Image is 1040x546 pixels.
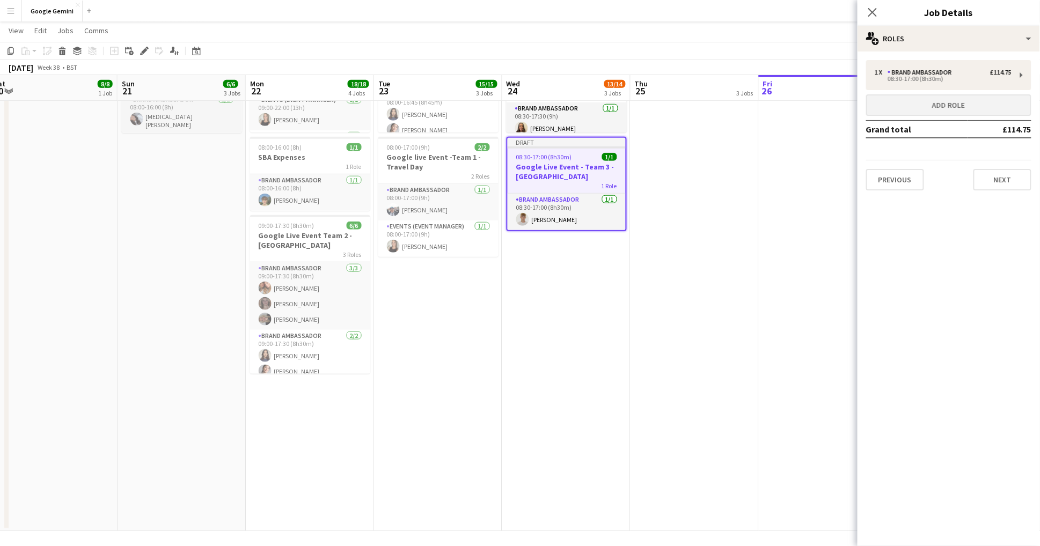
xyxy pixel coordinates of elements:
a: Jobs [53,24,78,38]
span: Sun [122,79,135,88]
app-card-role: Events (Event Manager)1/108:00-17:00 (9h)[PERSON_NAME] [378,220,499,257]
span: Jobs [57,26,74,35]
span: Thu [635,79,648,88]
app-card-role: Brand Ambassador1/1 [250,130,370,167]
button: Next [973,169,1031,190]
h3: Google Live Event - Team 3 - [GEOGRAPHIC_DATA] [508,162,626,181]
span: 2 Roles [472,172,490,180]
button: Google Gemini [22,1,83,21]
span: 09:00-17:30 (8h30m) [259,222,314,230]
div: 3 Jobs [737,89,753,97]
app-card-role: Events (Event Manager)1/109:00-22:00 (13h)[PERSON_NAME] [250,94,370,130]
div: 3 Jobs [477,89,497,97]
span: Edit [34,26,47,35]
span: Comms [84,26,108,35]
a: Edit [30,24,51,38]
button: Previous [866,169,924,190]
a: View [4,24,28,38]
span: 23 [377,85,391,97]
span: View [9,26,24,35]
div: 1 Job [98,89,112,97]
div: BST [67,63,77,71]
td: £114.75 [968,121,1031,138]
div: 3 Jobs [224,89,240,97]
span: 25 [633,85,648,97]
span: 1/1 [602,153,617,161]
div: Draft [508,138,626,146]
span: 15/15 [476,80,497,88]
span: 6/6 [347,222,362,230]
button: Add role [866,94,1031,116]
span: 18/18 [348,80,369,88]
span: 21 [120,85,135,97]
td: Grand total [866,121,968,138]
app-card-role: Brand Ambassador2/208:00-16:45 (8h45m)[PERSON_NAME][PERSON_NAME] [378,88,499,141]
span: 2/2 [475,143,490,151]
div: £114.75 [990,69,1012,76]
app-card-role: Brand Ambassador1/108:30-17:30 (9h)[PERSON_NAME] [507,102,627,139]
span: 22 [248,85,264,97]
span: 1/1 [347,143,362,151]
div: 1 x [875,69,888,76]
span: 26 [761,85,773,97]
span: 3 Roles [343,250,362,259]
app-card-role: Brand Ambassador3/309:00-17:30 (8h30m)[PERSON_NAME][PERSON_NAME][PERSON_NAME] [250,262,370,330]
h3: Google Live Event Team 2 -[GEOGRAPHIC_DATA] [250,231,370,250]
app-job-card: Draft08:30-17:00 (8h30m)1/1Google Live Event - Team 3 - [GEOGRAPHIC_DATA]1 RoleBrand Ambassador1/... [507,137,627,231]
div: [DATE] [9,62,33,73]
span: 6/6 [223,80,238,88]
app-job-card: 09:00-17:30 (8h30m)6/6Google Live Event Team 2 -[GEOGRAPHIC_DATA]3 RolesBrand Ambassador3/309:00-... [250,215,370,374]
app-card-role: Brand Ambassador1/108:00-16:00 (8h)[PERSON_NAME] [250,174,370,211]
div: Brand Ambassador [888,69,956,76]
app-card-role: Brand Ambassador2/209:00-17:30 (8h30m)[PERSON_NAME][PERSON_NAME] [250,330,370,382]
h3: SBA Expenses [250,152,370,162]
span: Mon [250,79,264,88]
div: 08:30-17:00 (8h30m) [875,76,1012,82]
app-card-role: Brand Ambassador1/108:00-16:00 (8h)[MEDICAL_DATA][PERSON_NAME] [122,93,242,133]
span: 08:00-16:00 (8h) [259,143,302,151]
span: 8/8 [98,80,113,88]
span: Wed [507,79,521,88]
div: 3 Jobs [605,89,625,97]
span: Fri [763,79,773,88]
h3: Job Details [858,5,1040,19]
a: Comms [80,24,113,38]
app-card-role: Brand Ambassador1/108:30-17:00 (8h30m)[PERSON_NAME] [508,194,626,230]
app-job-card: 08:00-17:00 (9h)2/2Google live Event -Team 1 - Travel Day2 RolesBrand Ambassador1/108:00-17:00 (9... [378,137,499,257]
span: 24 [505,85,521,97]
span: 1 Role [602,182,617,190]
span: Tue [378,79,391,88]
span: Week 38 [35,63,62,71]
span: 13/14 [604,80,626,88]
h3: Google live Event -Team 1 - Travel Day [378,152,499,172]
span: 08:00-17:00 (9h) [387,143,430,151]
app-card-role: Brand Ambassador1/108:00-17:00 (9h)[PERSON_NAME] [378,184,499,220]
div: 4 Jobs [348,89,369,97]
div: Roles [858,26,1040,51]
app-job-card: 08:00-16:00 (8h)1/1SBA Expenses1 RoleBrand Ambassador1/108:00-16:00 (8h)[PERSON_NAME] [250,137,370,211]
span: 1 Role [346,163,362,171]
span: 08:30-17:00 (8h30m) [516,153,572,161]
